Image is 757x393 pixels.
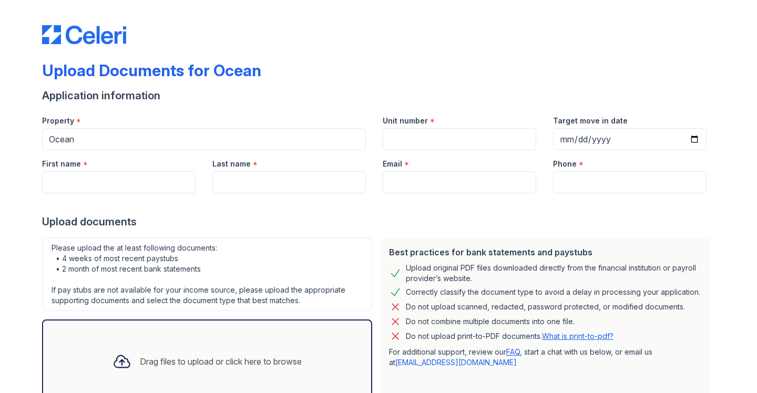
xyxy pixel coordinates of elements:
div: Drag files to upload or click here to browse [140,355,302,368]
label: Unit number [383,116,428,126]
div: Upload documents [42,214,715,229]
label: Last name [212,159,251,169]
div: Please upload the at least following documents: • 4 weeks of most recent paystubs • 2 month of mo... [42,237,372,311]
label: Target move in date [553,116,628,126]
div: Best practices for bank statements and paystubs [389,246,702,258]
a: FAQ [506,347,520,356]
p: Do not upload print-to-PDF documents. [406,331,613,342]
div: Application information [42,88,715,103]
label: Phone [553,159,577,169]
div: Correctly classify the document type to avoid a delay in processing your application. [406,286,700,298]
label: First name [42,159,81,169]
div: Do not upload scanned, redacted, password protected, or modified documents. [406,301,685,313]
p: For additional support, review our , start a chat with us below, or email us at [389,347,702,368]
div: Upload Documents for Ocean [42,61,261,80]
img: CE_Logo_Blue-a8612792a0a2168367f1c8372b55b34899dd931a85d93a1a3d3e32e68fde9ad4.png [42,25,126,44]
div: Upload original PDF files downloaded directly from the financial institution or payroll provider’... [406,263,702,284]
a: What is print-to-pdf? [542,332,613,340]
label: Email [383,159,402,169]
a: [EMAIL_ADDRESS][DOMAIN_NAME] [395,358,517,367]
div: Do not combine multiple documents into one file. [406,315,575,328]
label: Property [42,116,74,126]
